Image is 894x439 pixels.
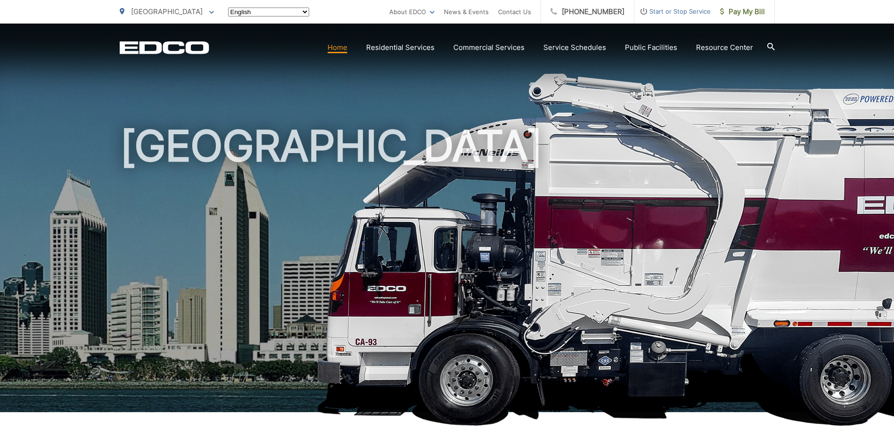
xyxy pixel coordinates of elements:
[720,6,765,17] span: Pay My Bill
[625,42,677,53] a: Public Facilities
[389,6,435,17] a: About EDCO
[444,6,489,17] a: News & Events
[131,7,203,16] span: [GEOGRAPHIC_DATA]
[543,42,606,53] a: Service Schedules
[228,8,309,16] select: Select a language
[453,42,525,53] a: Commercial Services
[120,41,209,54] a: EDCD logo. Return to the homepage.
[328,42,347,53] a: Home
[696,42,753,53] a: Resource Center
[120,122,775,421] h1: [GEOGRAPHIC_DATA]
[366,42,435,53] a: Residential Services
[498,6,531,17] a: Contact Us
